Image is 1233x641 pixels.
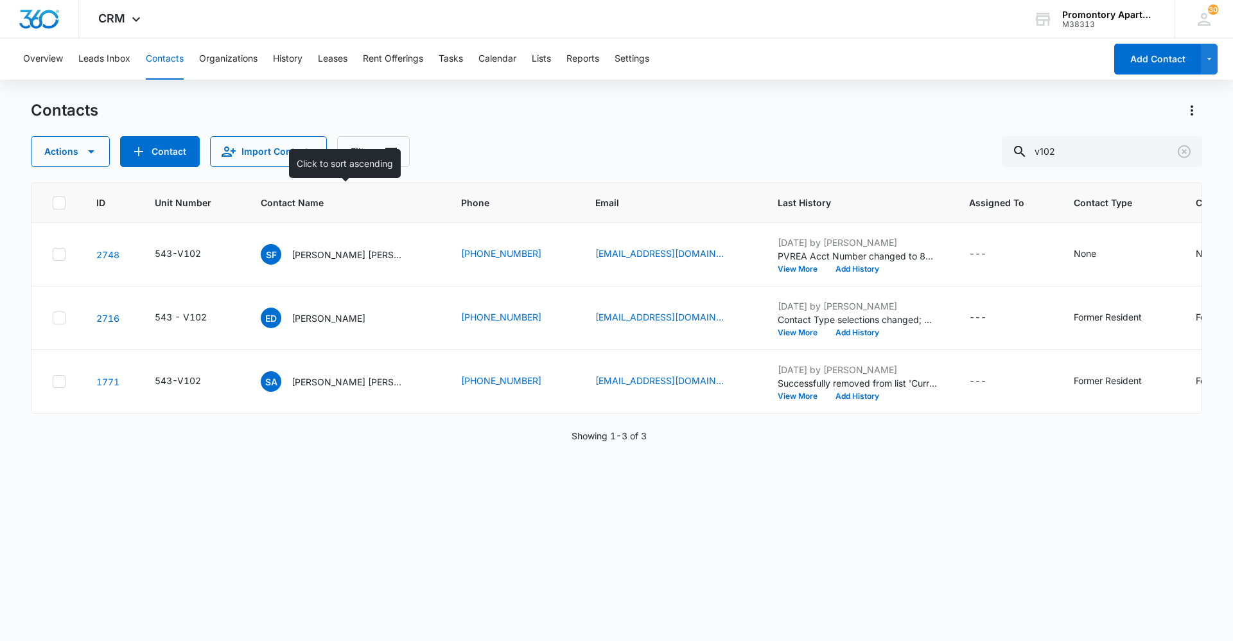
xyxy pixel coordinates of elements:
button: Import Contacts [210,136,327,167]
input: Search Contacts [1002,136,1202,167]
div: 543-V102 [155,374,201,387]
div: Click to sort ascending [289,149,401,178]
div: Phone - (307) 287-0593 - Select to Edit Field [461,374,564,389]
div: Email - Shaylisarcatic@gmail.com - Select to Edit Field [595,374,747,389]
button: Lists [532,39,551,80]
div: Contact Name - Emily Douglass - Select to Edit Field [261,308,389,328]
p: [PERSON_NAME] [PERSON_NAME] [292,248,407,261]
div: account id [1062,20,1156,29]
button: View More [778,392,826,400]
button: Calendar [478,39,516,80]
p: [PERSON_NAME] [292,312,365,325]
a: [EMAIL_ADDRESS][DOMAIN_NAME] [595,247,724,260]
span: Last History [778,196,920,209]
button: View More [778,265,826,273]
div: --- [969,310,986,326]
button: Tasks [439,39,463,80]
button: Leases [318,39,347,80]
a: Navigate to contact details page for Susanne Fugita-Blas Napoleon Price [96,249,119,260]
button: Reports [566,39,599,80]
span: Contact Type [1074,196,1146,209]
div: Contact Name - Susanne Fugita-Blas Napoleon Price - Select to Edit Field [261,244,430,265]
a: [PHONE_NUMBER] [461,374,541,387]
button: Contacts [146,39,184,80]
div: account name [1062,10,1156,20]
a: [PHONE_NUMBER] [461,310,541,324]
div: Contact Type - Former Resident - Select to Edit Field [1074,310,1165,326]
div: Former Resident [1074,310,1142,324]
div: Assigned To - - Select to Edit Field [969,374,1010,389]
div: Email - zanabear@live.com - Select to Edit Field [595,247,747,262]
span: Phone [461,196,546,209]
p: Contact Type selections changed; None was removed and Former Resident was added. [778,313,938,326]
a: [EMAIL_ADDRESS][DOMAIN_NAME] [595,374,724,387]
div: Assigned To - - Select to Edit Field [969,310,1010,326]
button: Add Contact [1114,44,1201,75]
p: PVREA Acct Number changed to 80131006. [778,249,938,263]
button: Rent Offerings [363,39,423,80]
span: ED [261,308,281,328]
div: notifications count [1208,4,1218,15]
button: Overview [23,39,63,80]
div: Email - lildouggy81@gmail.com - Select to Edit Field [595,310,747,326]
span: SF [261,244,281,265]
a: [EMAIL_ADDRESS][DOMAIN_NAME] [595,310,724,324]
div: Assigned To - - Select to Edit Field [969,247,1010,262]
span: Unit Number [155,196,230,209]
div: --- [969,374,986,389]
div: Phone - (720) 696-2666 - Select to Edit Field [461,247,564,262]
div: None [1074,247,1096,260]
button: Add History [826,392,888,400]
span: SA [261,371,281,392]
span: 30 [1208,4,1218,15]
div: Unit Number - 543-V102 - Select to Edit Field [155,374,224,389]
button: Filters [337,136,410,167]
div: 543 - V102 [155,310,207,324]
button: History [273,39,302,80]
div: Phone - (970) 539-7241 - Select to Edit Field [461,310,564,326]
div: --- [969,247,986,262]
a: Navigate to contact details page for Shaykaela Aguilar Bryan Tippetts [96,376,119,387]
button: Settings [615,39,649,80]
button: Add History [826,265,888,273]
div: Contact Type - Former Resident - Select to Edit Field [1074,374,1165,389]
p: [PERSON_NAME] [PERSON_NAME] [292,375,407,389]
p: Showing 1-3 of 3 [572,429,647,443]
p: [DATE] by [PERSON_NAME] [778,363,938,376]
button: View More [778,329,826,337]
div: 543-V102 [155,247,201,260]
button: Clear [1174,141,1194,162]
div: None [1196,247,1218,260]
a: Navigate to contact details page for Emily Douglass [96,313,119,324]
span: Assigned To [969,196,1024,209]
button: Add History [826,329,888,337]
a: [PHONE_NUMBER] [461,247,541,260]
p: [DATE] by [PERSON_NAME] [778,299,938,313]
button: Actions [31,136,110,167]
div: Unit Number - 543-V102 - Select to Edit Field [155,247,224,262]
span: ID [96,196,105,209]
div: Contact Type - None - Select to Edit Field [1074,247,1119,262]
button: Organizations [199,39,258,80]
div: Unit Number - 543 - V102 - Select to Edit Field [155,310,230,326]
div: Contact Name - Shaykaela Aguilar Bryan Tippetts - Select to Edit Field [261,371,430,392]
div: Former Resident [1074,374,1142,387]
h1: Contacts [31,101,98,120]
span: CRM [98,12,125,25]
p: Successfully removed from list 'Current Residents '. [778,376,938,390]
span: Contact Name [261,196,412,209]
p: [DATE] by [PERSON_NAME] [778,236,938,249]
span: Email [595,196,728,209]
button: Add Contact [120,136,200,167]
button: Actions [1182,100,1202,121]
button: Leads Inbox [78,39,130,80]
